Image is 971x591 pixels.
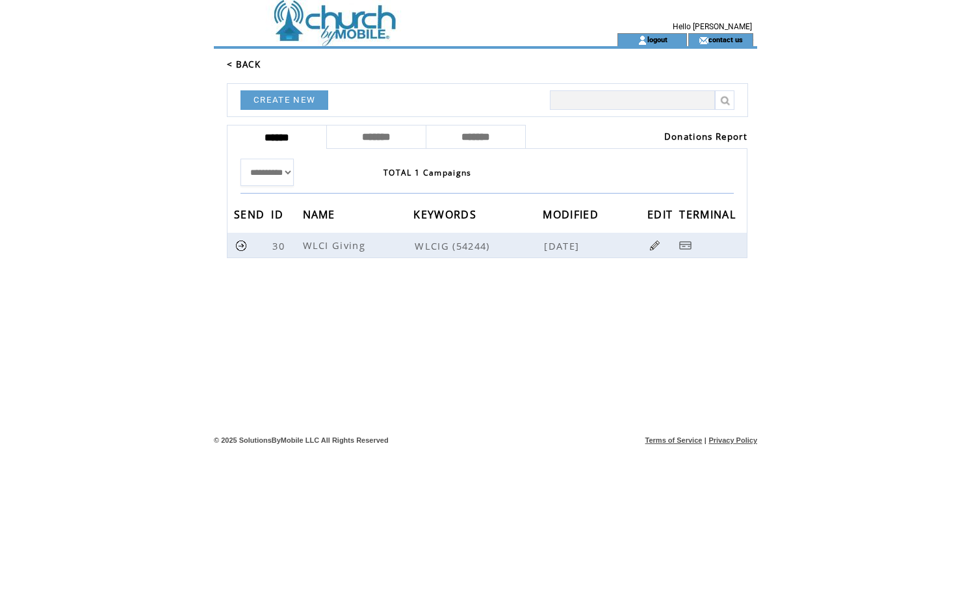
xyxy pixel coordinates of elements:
[708,436,757,444] a: Privacy Policy
[708,35,743,44] a: contact us
[415,239,541,252] span: WLCIG (54244)
[543,210,602,218] a: MODIFIED
[705,436,706,444] span: |
[240,90,328,110] a: CREATE NEW
[413,210,480,218] a: KEYWORDS
[303,204,339,228] span: NAME
[271,204,287,228] span: ID
[699,35,708,46] img: contact_us_icon.gif
[647,35,667,44] a: logout
[214,436,389,444] span: © 2025 SolutionsByMobile LLC All Rights Reserved
[234,204,268,228] span: SEND
[664,131,747,142] a: Donations Report
[543,204,602,228] span: MODIFIED
[679,204,739,228] span: TERMINAL
[638,35,647,46] img: account_icon.gif
[673,22,752,31] span: Hello [PERSON_NAME]
[413,204,480,228] span: KEYWORDS
[303,239,369,252] span: WLCI Giving
[544,239,582,252] span: [DATE]
[647,204,676,228] span: EDIT
[227,59,261,70] a: < BACK
[645,436,703,444] a: Terms of Service
[271,210,287,218] a: ID
[272,239,288,252] span: 30
[383,167,472,178] span: TOTAL 1 Campaigns
[303,210,339,218] a: NAME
